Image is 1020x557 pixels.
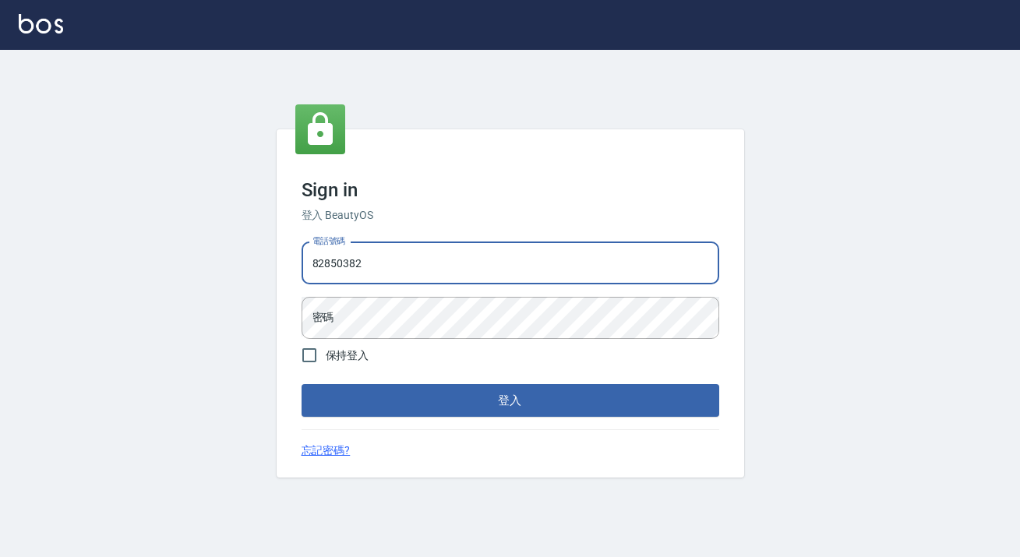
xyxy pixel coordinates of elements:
button: 登入 [302,384,719,417]
h6: 登入 BeautyOS [302,207,719,224]
h3: Sign in [302,179,719,201]
img: Logo [19,14,63,33]
a: 忘記密碼? [302,442,351,459]
span: 保持登入 [326,347,369,364]
label: 電話號碼 [312,235,345,247]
